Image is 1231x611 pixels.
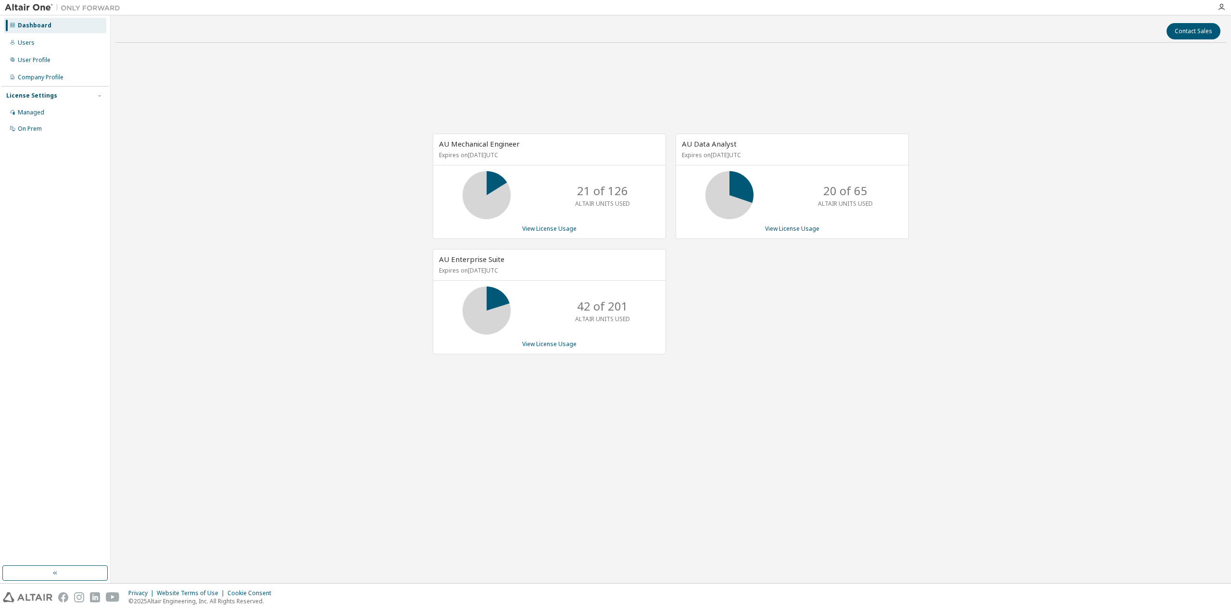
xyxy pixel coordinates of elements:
div: License Settings [6,92,57,100]
div: Company Profile [18,74,63,81]
p: 42 of 201 [577,298,628,314]
div: Cookie Consent [227,589,277,597]
img: instagram.svg [74,592,84,602]
img: Altair One [5,3,125,12]
img: linkedin.svg [90,592,100,602]
div: Dashboard [18,22,51,29]
p: 21 of 126 [577,183,628,199]
p: 20 of 65 [823,183,867,199]
p: ALTAIR UNITS USED [575,315,630,323]
p: ALTAIR UNITS USED [818,200,873,208]
button: Contact Sales [1167,23,1220,39]
img: altair_logo.svg [3,592,52,602]
a: View License Usage [522,224,577,233]
div: Users [18,39,35,47]
span: AU Data Analyst [682,139,737,149]
p: © 2025 Altair Engineering, Inc. All Rights Reserved. [128,597,277,605]
img: youtube.svg [106,592,120,602]
p: Expires on [DATE] UTC [439,266,657,274]
img: facebook.svg [58,592,68,602]
div: Website Terms of Use [157,589,227,597]
div: Privacy [128,589,157,597]
div: Managed [18,109,44,116]
p: ALTAIR UNITS USED [575,200,630,208]
span: AU Mechanical Engineer [439,139,520,149]
a: View License Usage [522,340,577,348]
a: View License Usage [765,224,819,233]
p: Expires on [DATE] UTC [682,151,900,159]
p: Expires on [DATE] UTC [439,151,657,159]
span: AU Enterprise Suite [439,254,504,264]
div: On Prem [18,125,42,133]
div: User Profile [18,56,50,64]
